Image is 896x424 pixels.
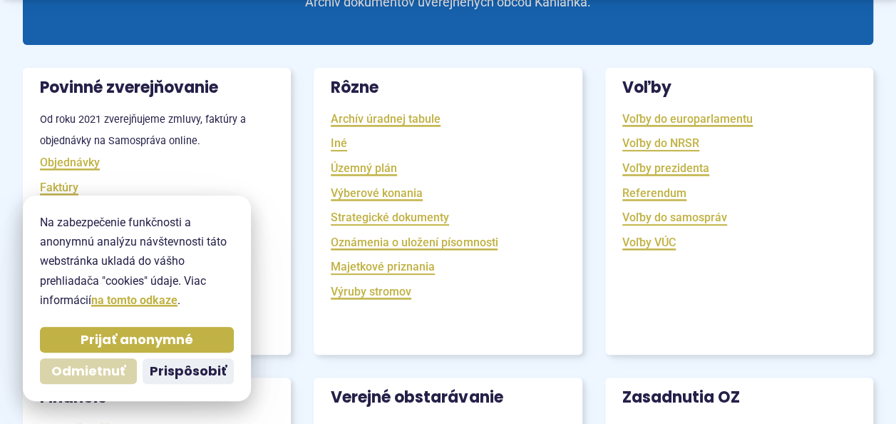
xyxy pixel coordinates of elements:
h3: Zasadnutia OZ [605,378,873,418]
button: Prijať anonymné [40,327,234,353]
a: Objednávky [40,154,100,171]
a: Referendum [622,185,686,201]
p: Na zabezpečenie funkčnosti a anonymnú analýzu návštevnosti táto webstránka ukladá do vášho prehli... [40,213,234,310]
span: Prispôsobiť [150,363,227,380]
button: Odmietnuť [40,358,137,384]
span: Prijať anonymné [81,332,193,348]
button: Prispôsobiť [143,358,234,384]
a: Voľby VÚC [622,234,676,251]
a: Územný plán [331,160,397,176]
h3: Rôzne [314,68,582,108]
a: Voľby prezidenta [622,160,709,176]
a: Faktúry [40,179,78,196]
a: Majetkové priznania [331,258,435,275]
a: Voľby do samospráv [622,209,727,226]
h3: Verejné obstarávanie [314,378,582,418]
small: Od roku 2021 zverejňujeme zmluvy, faktúry a objednávky na Samospráva online. [40,113,246,148]
a: Archív úradnej tabule [331,111,441,127]
a: Výberové konania [331,185,423,201]
a: na tomto odkaze [91,293,177,307]
a: Strategické dokumenty [331,209,449,226]
span: Odmietnuť [51,363,125,380]
a: Oznámenia o uložení písomnosti [331,234,498,251]
a: Voľby do europarlamentu [622,111,753,127]
h3: Voľby [605,68,873,108]
a: Iné [331,135,347,151]
h3: Financie [23,378,291,418]
h3: Povinné zverejňovanie [23,68,291,108]
a: Výruby stromov [331,283,411,300]
a: Voľby do NRSR [622,135,699,151]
